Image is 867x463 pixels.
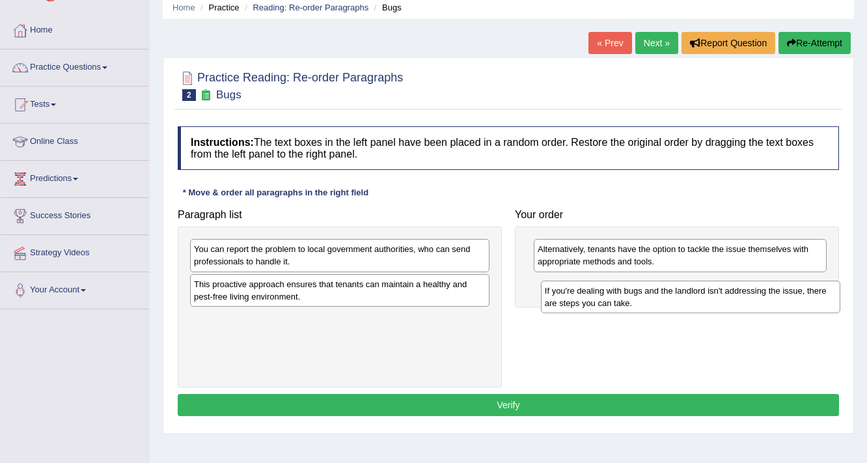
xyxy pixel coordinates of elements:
[681,32,775,54] button: Report Question
[534,239,827,272] div: Alternatively, tenants have the option to tackle the issue themselves with appropriate methods an...
[172,3,195,12] a: Home
[1,235,149,268] a: Strategy Videos
[1,49,149,82] a: Practice Questions
[199,89,213,102] small: Exam occurring question
[182,89,196,101] span: 2
[1,12,149,45] a: Home
[190,274,489,307] div: This proactive approach ensures that tenants can maintain a healthy and pest-free living environm...
[178,126,839,170] h4: The text boxes in the left panel have been placed in a random order. Restore the original order b...
[216,89,241,101] small: Bugs
[1,124,149,156] a: Online Class
[191,137,254,148] b: Instructions:
[197,1,239,14] li: Practice
[178,68,403,101] h2: Practice Reading: Re-order Paragraphs
[253,3,368,12] a: Reading: Re-order Paragraphs
[588,32,631,54] a: « Prev
[178,209,502,221] h4: Paragraph list
[1,87,149,119] a: Tests
[1,272,149,305] a: Your Account
[778,32,851,54] button: Re-Attempt
[178,186,374,199] div: * Move & order all paragraphs in the right field
[190,239,489,272] div: You can report the problem to local government authorities, who can send professionals to handle it.
[178,394,839,416] button: Verify
[635,32,678,54] a: Next »
[371,1,402,14] li: Bugs
[1,161,149,193] a: Predictions
[1,198,149,231] a: Success Stories
[515,209,839,221] h4: Your order
[541,281,841,313] div: If you're dealing with bugs and the landlord isn't addressing the issue, there are steps you can ...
